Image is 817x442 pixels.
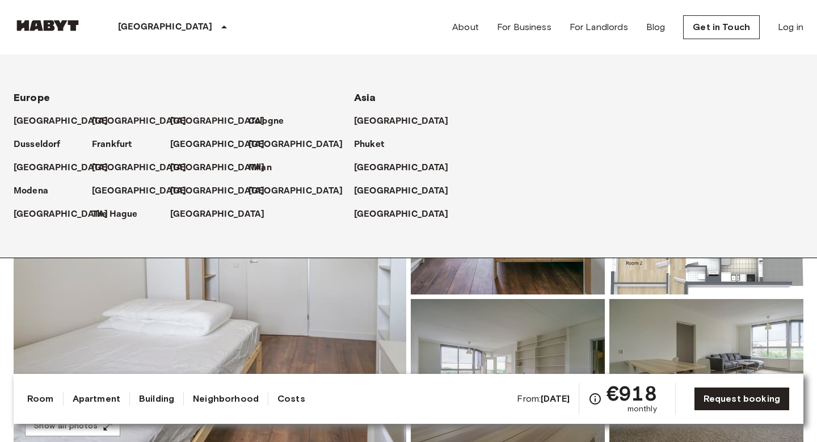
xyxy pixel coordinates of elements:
p: [GEOGRAPHIC_DATA] [170,184,265,198]
a: Milan [249,161,283,175]
span: €918 [607,383,657,403]
a: Frankfurt [92,138,143,151]
a: [GEOGRAPHIC_DATA] [92,161,198,175]
p: [GEOGRAPHIC_DATA] [92,115,187,128]
a: Modena [14,184,60,198]
p: [GEOGRAPHIC_DATA] [170,208,265,221]
p: [GEOGRAPHIC_DATA] [354,115,449,128]
p: [GEOGRAPHIC_DATA] [354,161,449,175]
a: Costs [277,392,305,406]
p: [GEOGRAPHIC_DATA] [170,161,265,175]
button: Show all photos [25,416,120,437]
a: Phuket [354,138,395,151]
a: About [452,20,479,34]
span: Europe [14,91,50,104]
a: [GEOGRAPHIC_DATA] [92,115,198,128]
p: [GEOGRAPHIC_DATA] [118,20,213,34]
a: Apartment [73,392,120,406]
svg: Check cost overview for full price breakdown. Please note that discounts apply to new joiners onl... [588,392,602,406]
p: [GEOGRAPHIC_DATA] [354,184,449,198]
span: Asia [354,91,376,104]
a: For Landlords [570,20,628,34]
p: Cologne [249,115,284,128]
a: [GEOGRAPHIC_DATA] [354,184,460,198]
p: The Hague [92,208,137,221]
a: [GEOGRAPHIC_DATA] [170,208,276,221]
a: For Business [497,20,551,34]
p: [GEOGRAPHIC_DATA] [249,184,343,198]
a: [GEOGRAPHIC_DATA] [354,115,460,128]
b: [DATE] [541,393,570,404]
p: Milan [249,161,272,175]
p: [GEOGRAPHIC_DATA] [354,208,449,221]
p: [GEOGRAPHIC_DATA] [170,138,265,151]
a: [GEOGRAPHIC_DATA] [14,208,120,221]
a: [GEOGRAPHIC_DATA] [170,184,276,198]
a: Blog [646,20,666,34]
img: Habyt [14,20,82,31]
a: [GEOGRAPHIC_DATA] [354,208,460,221]
p: [GEOGRAPHIC_DATA] [170,115,265,128]
a: Get in Touch [683,15,760,39]
a: Neighborhood [193,392,259,406]
span: monthly [628,403,657,415]
p: [GEOGRAPHIC_DATA] [249,138,343,151]
p: Dusseldorf [14,138,61,151]
a: [GEOGRAPHIC_DATA] [14,161,120,175]
a: [GEOGRAPHIC_DATA] [170,115,276,128]
a: [GEOGRAPHIC_DATA] [14,115,120,128]
a: [GEOGRAPHIC_DATA] [170,138,276,151]
a: [GEOGRAPHIC_DATA] [249,184,355,198]
a: [GEOGRAPHIC_DATA] [92,184,198,198]
p: Modena [14,184,48,198]
a: Building [139,392,174,406]
a: Cologne [249,115,295,128]
a: The Hague [92,208,149,221]
a: Log in [778,20,803,34]
p: Frankfurt [92,138,132,151]
a: Request booking [694,387,790,411]
p: [GEOGRAPHIC_DATA] [92,184,187,198]
a: Dusseldorf [14,138,72,151]
p: [GEOGRAPHIC_DATA] [14,161,108,175]
a: Room [27,392,54,406]
a: [GEOGRAPHIC_DATA] [170,161,276,175]
a: [GEOGRAPHIC_DATA] [249,138,355,151]
p: [GEOGRAPHIC_DATA] [14,115,108,128]
p: [GEOGRAPHIC_DATA] [14,208,108,221]
p: Phuket [354,138,384,151]
p: [GEOGRAPHIC_DATA] [92,161,187,175]
a: [GEOGRAPHIC_DATA] [354,161,460,175]
span: From: [517,393,570,405]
